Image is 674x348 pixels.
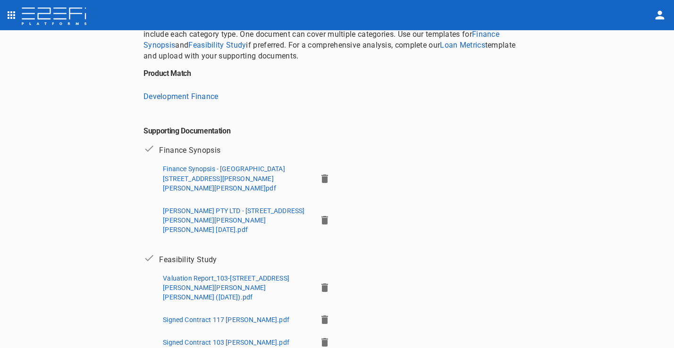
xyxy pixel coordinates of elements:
p: Finance Synopsis [159,145,220,156]
a: Loan Metrics [440,41,485,50]
p: Feasibility Study [159,254,217,265]
p: Signed Contract 117 [PERSON_NAME].pdf [163,315,289,324]
p: [PERSON_NAME] PTY LTD - [STREET_ADDRESS][PERSON_NAME][PERSON_NAME][PERSON_NAME] [DATE].pdf [163,206,309,234]
p: Valuation Report_103-[STREET_ADDRESS][PERSON_NAME][PERSON_NAME][PERSON_NAME] ([DATE]).pdf [163,273,309,302]
p: Finance Synopsis - [GEOGRAPHIC_DATA][STREET_ADDRESS][PERSON_NAME][PERSON_NAME][PERSON_NAME]pdf [163,164,309,192]
a: Development Finance [143,92,219,101]
button: Finance Synopsis - [GEOGRAPHIC_DATA][STREET_ADDRESS][PERSON_NAME][PERSON_NAME][PERSON_NAME]pdf [159,161,312,195]
button: Valuation Report_103-[STREET_ADDRESS][PERSON_NAME][PERSON_NAME][PERSON_NAME] ([DATE]).pdf [159,271,312,305]
h6: Product Match [143,69,531,78]
a: Finance Synopsis [143,30,499,50]
button: [PERSON_NAME] PTY LTD - [STREET_ADDRESS][PERSON_NAME][PERSON_NAME][PERSON_NAME] [DATE].pdf [159,203,312,237]
h6: Supporting Documentation [143,115,531,135]
button: Signed Contract 117 [PERSON_NAME].pdf [159,312,293,327]
p: Signed Contract 103 [PERSON_NAME].pdf [163,338,289,347]
a: Feasibility Study [188,41,246,50]
p: The type of supporting documentation we use to assess a proposal is listed below. Your proposal s... [143,18,531,61]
